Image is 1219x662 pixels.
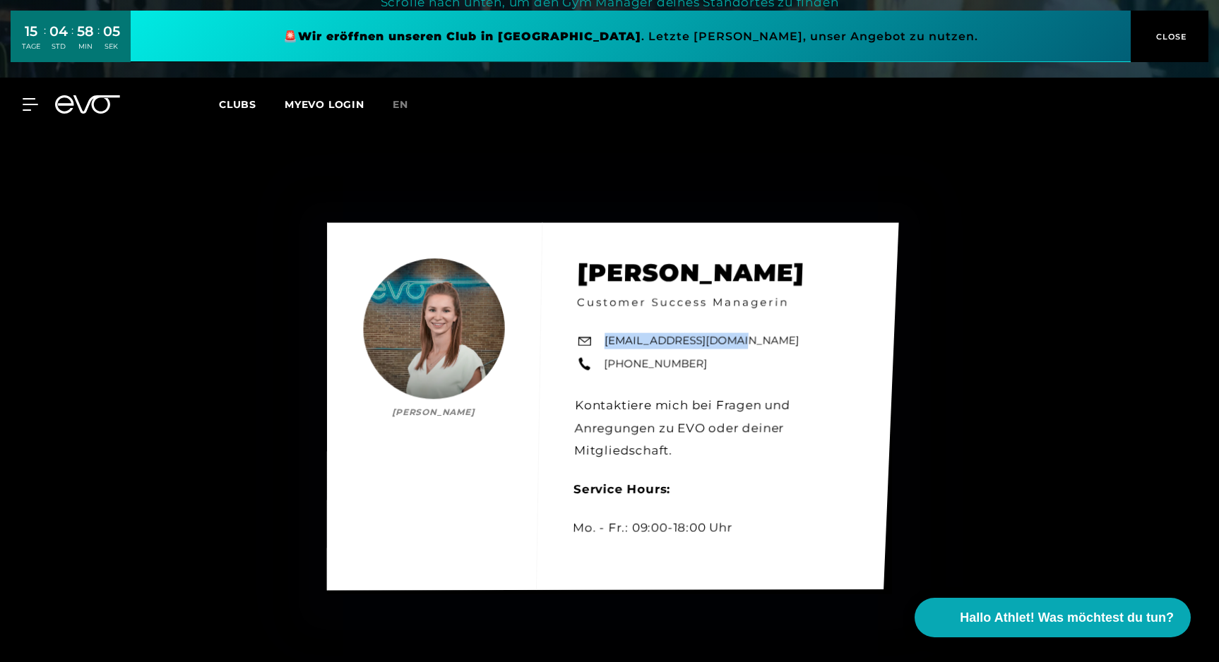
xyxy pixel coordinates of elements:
[285,98,364,111] a: MYEVO LOGIN
[97,23,100,60] div: :
[219,97,285,111] a: Clubs
[44,23,46,60] div: :
[49,21,68,42] div: 04
[1131,11,1208,62] button: CLOSE
[77,21,94,42] div: 58
[103,21,120,42] div: 05
[915,598,1191,637] button: Hallo Athlet! Was möchtest du tun?
[49,42,68,52] div: STD
[960,608,1174,627] span: Hallo Athlet! Was möchtest du tun?
[22,21,40,42] div: 15
[605,333,799,349] a: [EMAIL_ADDRESS][DOMAIN_NAME]
[103,42,120,52] div: SEK
[393,98,408,111] span: en
[77,42,94,52] div: MIN
[604,356,708,371] a: [PHONE_NUMBER]
[393,97,425,113] a: en
[22,42,40,52] div: TAGE
[219,98,256,111] span: Clubs
[71,23,73,60] div: :
[1153,30,1187,43] span: CLOSE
